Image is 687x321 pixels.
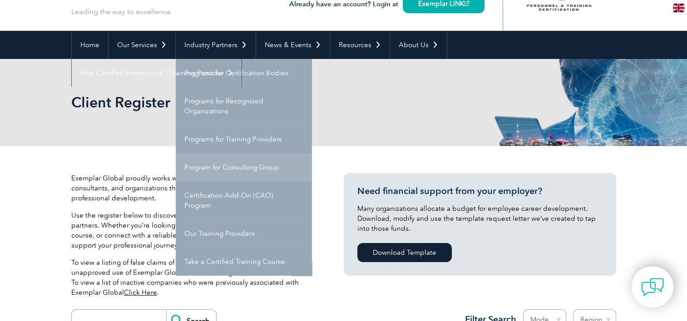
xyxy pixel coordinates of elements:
a: Our Services [109,31,175,59]
a: Take a Certified Training Course [176,248,312,276]
a: Certification Add-On (CAO) Program [176,181,312,219]
a: Programs for Training Providers [176,125,312,153]
a: Industry Partners [176,31,256,59]
a: Program for Consulting Group [176,153,312,181]
p: To view a listing of false claims of Exemplar Global training certification or unapproved use of ... [71,258,316,297]
h2: Client Register [71,95,453,110]
img: contact-chat.png [641,276,664,298]
a: About Us [390,31,447,59]
a: Download Template [357,243,452,262]
a: Our Training Providers [176,219,312,248]
a: Home [72,31,108,59]
p: Exemplar Global proudly works with a global network of training providers, consultants, and organ... [71,173,316,203]
a: Click Here [124,288,157,297]
img: en [673,4,684,12]
p: Use the register below to discover detailed profiles and offerings from our partners. Whether you... [71,210,316,250]
a: Find Certified Professional / Training Provider [72,59,242,87]
p: Many organizations allocate a budget for employee career development. Download, modify and use th... [357,204,603,233]
a: Resources [330,31,390,59]
a: Programs for Recognized Organizations [176,87,312,125]
h3: Need financial support from your employer? [357,185,603,197]
a: Programs for Certification Bodies [176,59,312,87]
img: open_square.png [464,1,469,6]
a: News & Events [256,31,330,59]
p: Leading the way to excellence [71,7,171,17]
